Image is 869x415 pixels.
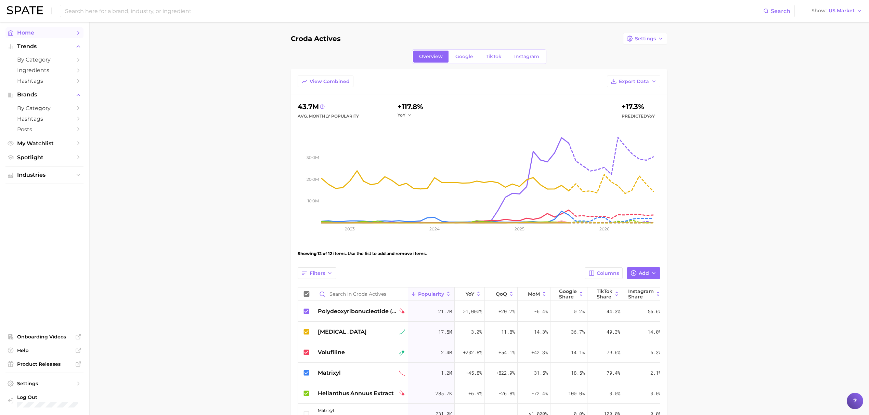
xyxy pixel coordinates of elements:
span: polydeoxyribonucleotide (pdrn) [318,307,398,316]
span: Trends [17,43,72,50]
button: View Combined [298,76,353,87]
tspan: 2025 [515,226,524,231]
a: Hashtags [5,113,83,124]
span: +20.2% [498,307,515,316]
tspan: 10.0m [308,198,319,203]
button: Trends [5,41,83,52]
a: Spotlight [5,152,83,163]
span: Home [17,29,72,36]
span: YoY [398,112,405,118]
span: helianthus annuus extract [318,389,394,398]
span: +6.9% [468,389,482,398]
button: TikTok Share [587,287,623,301]
a: My Watchlist [5,138,83,149]
span: 79.4% [607,369,620,377]
button: YoY [398,112,412,118]
span: 17.5m [438,328,452,336]
img: sustained decliner [399,370,405,376]
span: matrixyl [318,369,341,377]
span: Overview [419,54,443,59]
span: 0.0% [650,389,661,398]
span: Columns [597,270,619,276]
a: Settings [5,378,83,389]
span: Spotlight [17,154,72,161]
span: +202.8% [463,348,482,357]
span: +54.1% [498,348,515,357]
div: +117.8% [398,101,423,112]
button: Filters [298,267,336,279]
h1: Croda Actives [291,35,341,42]
a: Hashtags [5,76,83,86]
span: US Market [829,9,855,13]
a: by Category [5,54,83,65]
span: +822.9% [496,369,515,377]
span: YoY [647,113,655,119]
span: Ingredients [17,67,72,73]
span: Onboarding Videos [17,334,72,340]
span: Instagram [514,54,539,59]
button: QoQ [485,287,518,301]
span: MoM [528,291,540,297]
button: Popularity [408,287,455,301]
span: Google [455,54,473,59]
button: Instagram Share [623,287,664,301]
span: TikTok Share [597,289,612,299]
div: +17.3% [622,101,655,112]
button: Brands [5,90,83,100]
span: 0.0% [609,389,620,398]
a: Posts [5,124,83,135]
span: -6.4% [534,307,548,316]
img: rising star [399,349,405,356]
span: 6.3% [650,348,661,357]
a: Ingredients [5,65,83,76]
span: QoQ [496,291,507,297]
span: YoY [466,291,474,297]
tspan: 20.0m [307,177,319,182]
span: Add [639,270,649,276]
span: 2.4m [441,348,452,357]
button: Google Share [550,287,587,301]
span: Export Data [619,79,649,84]
img: SPATE [7,6,43,14]
button: Settings [623,33,667,44]
span: 79.6% [607,348,620,357]
span: by Category [17,105,72,111]
span: 21.7m [438,307,452,316]
span: 0.2% [574,307,585,316]
span: 1.2m [441,369,452,377]
span: Posts [17,126,72,133]
div: matrixyl [318,406,361,415]
button: YoY [455,287,485,301]
span: Product Releases [17,361,72,367]
span: by Category [17,56,72,63]
span: 14.1% [571,348,585,357]
span: Popularity [418,291,444,297]
span: Instagram Share [628,289,654,299]
span: 49.3% [607,328,620,336]
a: Log out. Currently logged in with e-mail hannah.kohl@croda.com. [5,392,83,410]
a: by Category [5,103,83,113]
span: My Watchlist [17,140,72,147]
input: Search here for a brand, industry, or ingredient [64,5,763,17]
span: 2.1% [650,369,661,377]
div: 43.7m [298,101,359,112]
span: Settings [635,36,656,42]
span: -31.5% [531,369,548,377]
button: Export Data [607,76,660,87]
span: volufiline [318,348,345,357]
span: Show [812,9,827,13]
span: 18.5% [571,369,585,377]
span: [MEDICAL_DATA] [318,328,367,336]
span: TikTok [486,54,502,59]
span: Settings [17,380,72,387]
a: Overview [413,51,449,63]
button: volufilinerising star2.4m+202.8%+54.1%+42.3%14.1%79.6%6.3% [298,342,681,363]
tspan: 30.0m [307,155,319,160]
span: Google Share [559,289,577,299]
span: Brands [17,92,72,98]
tspan: 2024 [429,226,440,231]
span: 285.7k [436,389,452,398]
button: MoM [518,287,550,301]
img: sustained riser [399,329,405,335]
button: Add [627,267,660,279]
